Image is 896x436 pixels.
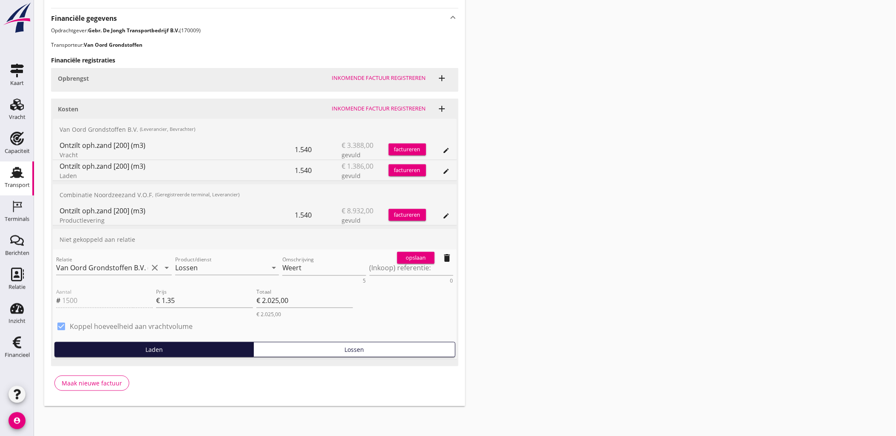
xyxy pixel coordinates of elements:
input: Prijs [162,294,253,308]
div: factureren [389,211,426,219]
button: Lossen [253,342,455,357]
div: Combinatie Noordzeezand V.O.F. [53,184,457,205]
i: edit [443,212,450,219]
button: Inkomende factuur registreren [329,103,430,115]
div: Lossen [257,345,451,354]
i: arrow_drop_down [269,263,279,273]
div: gevuld [342,171,389,180]
div: Capaciteit [5,148,30,154]
div: Inzicht [9,318,26,324]
button: factureren [389,209,426,221]
i: keyboard_arrow_up [448,12,458,23]
div: 5 [363,279,366,284]
strong: Gebr. De Jongh Transportbedrijf B.V. [88,27,179,34]
i: add [437,73,447,83]
span: € 8.932,00 [342,206,374,216]
strong: Opbrengst [58,74,89,82]
div: 1.540 [295,205,342,225]
button: Inkomende factuur registreren [329,72,430,84]
div: Terminals [5,216,29,222]
div: € 2.025,00 [256,311,353,318]
div: Transport [5,182,30,188]
div: Vracht [60,150,295,159]
button: factureren [389,144,426,156]
div: Kaart [10,80,24,86]
p: Transporteur: [51,41,458,49]
div: factureren [389,166,426,175]
img: logo-small.a267ee39.svg [2,2,32,34]
div: Vracht [9,114,26,120]
div: Laden [58,345,250,354]
div: Van Oord Grondstoffen B.V. [53,119,457,139]
label: Koppel hoeveelheid aan vrachtvolume [70,323,193,331]
i: add [437,104,447,114]
div: Inkomende factuur registreren [332,105,426,113]
div: Ontzilt oph.zand [200] (m3) [60,140,295,150]
div: 1.540 [295,160,342,181]
div: Niet gekoppeld aan relatie [53,229,457,249]
button: Maak nieuwe factuur [54,376,129,391]
strong: Financiële gegevens [51,14,117,23]
div: Laden [60,171,295,180]
i: account_circle [9,412,26,429]
i: clear [150,263,160,273]
div: Ontzilt oph.zand [200] (m3) [60,206,295,216]
div: 1.540 [295,139,342,160]
span: € 1.386,00 [342,161,374,171]
div: opslaan [401,254,431,262]
div: Ontzilt oph.zand [200] (m3) [60,161,295,171]
div: Relatie [9,284,26,290]
span: € 3.388,00 [342,140,374,150]
input: Relatie [56,261,148,275]
button: opslaan [397,252,435,264]
p: Opdrachtgever: (170009) [51,27,458,34]
textarea: (Inkoop) referentie: [370,261,453,275]
div: 0 [450,279,453,284]
div: Maak nieuwe factuur [62,379,122,388]
div: gevuld [342,150,389,159]
i: edit [443,168,450,175]
input: Totaal [256,294,353,308]
small: (Geregistreerde terminal, Leverancier) [155,191,239,198]
div: Financieel [5,352,30,358]
textarea: Omschrijving [282,261,366,275]
div: factureren [389,145,426,154]
i: arrow_drop_down [162,263,172,273]
i: edit [443,147,450,154]
div: Berichten [5,250,29,256]
input: Product/dienst [175,261,267,275]
button: Laden [54,342,254,357]
strong: Kosten [58,105,78,113]
i: delete [442,253,452,263]
h3: Financiële registraties [51,56,458,65]
small: (Leverancier, Bevrachter) [140,126,195,133]
div: Inkomende factuur registreren [332,74,426,82]
strong: Van Oord Grondstoffen [84,41,142,48]
div: gevuld [342,216,389,225]
button: factureren [389,164,426,176]
div: Productlevering [60,216,295,225]
div: € [156,296,162,306]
